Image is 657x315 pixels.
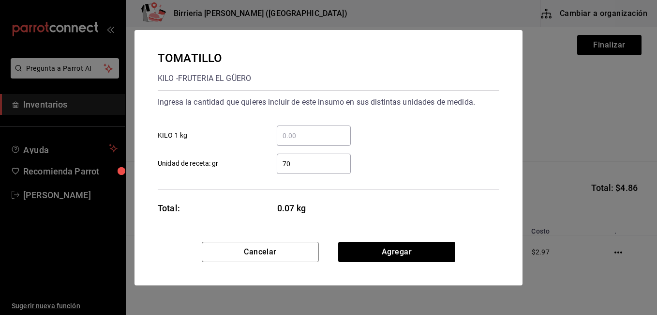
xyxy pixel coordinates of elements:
[158,202,180,215] div: Total:
[277,202,351,215] span: 0.07 kg
[277,158,351,170] input: Unidad de receta: gr
[158,94,499,110] div: Ingresa la cantidad que quieres incluir de este insumo en sus distintas unidades de medida.
[277,130,351,142] input: KILO 1 kg
[202,242,319,262] button: Cancelar
[158,71,251,86] div: KILO - FRUTERIA EL GÜERO
[158,158,219,169] span: Unidad de receta: gr
[158,49,251,67] div: TOMATILLO
[338,242,455,262] button: Agregar
[158,130,187,141] span: KILO 1 kg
